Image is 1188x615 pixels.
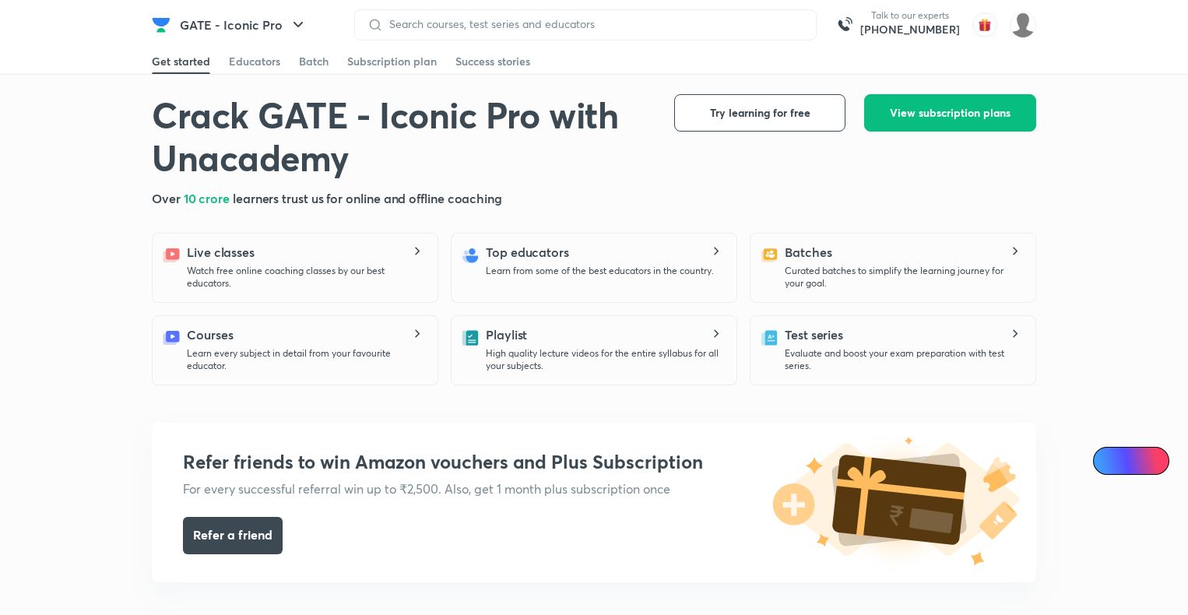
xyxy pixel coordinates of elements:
[184,190,233,206] span: 10 crore
[785,265,1023,290] p: Curated batches to simplify the learning journey for your goal.
[972,12,997,37] img: avatar
[152,190,184,206] span: Over
[785,243,831,262] h5: Batches
[183,517,283,554] button: Refer a friend
[1093,447,1169,475] a: Ai Doubts
[183,451,703,473] h3: Refer friends to win Amazon vouchers and Plus Subscription
[183,480,703,498] h5: For every successful referral win up to ₹2,500. Also, get 1 month plus subscription once
[785,325,843,344] h5: Test series
[299,49,329,74] a: Batch
[152,54,210,69] div: Get started
[785,347,1023,372] p: Evaluate and boost your exam preparation with test series.
[229,54,280,69] div: Educators
[299,54,329,69] div: Batch
[187,243,255,262] h5: Live classes
[486,347,724,372] p: High quality lecture videos for the entire syllabus for all your subjects.
[455,54,530,69] div: Success stories
[152,16,170,34] img: Company Logo
[756,423,1036,578] img: referral
[383,18,803,30] input: Search courses, test series and educators
[674,94,845,132] button: Try learning for free
[233,190,502,206] span: learners trust us for online and offline coaching
[890,105,1011,121] span: View subscription plans
[347,54,437,69] div: Subscription plan
[486,265,714,277] p: Learn from some of the best educators in the country.
[1102,455,1115,467] img: Icon
[829,9,860,40] img: call-us
[864,94,1036,132] button: View subscription plans
[486,325,527,344] h5: Playlist
[860,22,960,37] a: [PHONE_NUMBER]
[152,94,649,180] h1: Crack GATE - Iconic Pro with Unacademy
[187,347,425,372] p: Learn every subject in detail from your favourite educator.
[486,243,569,262] h5: Top educators
[1119,455,1160,467] span: Ai Doubts
[187,265,425,290] p: Watch free online coaching classes by our best educators.
[1010,12,1036,38] img: Deepika S S
[710,105,810,121] span: Try learning for free
[455,49,530,74] a: Success stories
[347,49,437,74] a: Subscription plan
[152,49,210,74] a: Get started
[229,49,280,74] a: Educators
[187,325,233,344] h5: Courses
[170,9,317,40] button: GATE - Iconic Pro
[860,9,960,22] p: Talk to our experts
